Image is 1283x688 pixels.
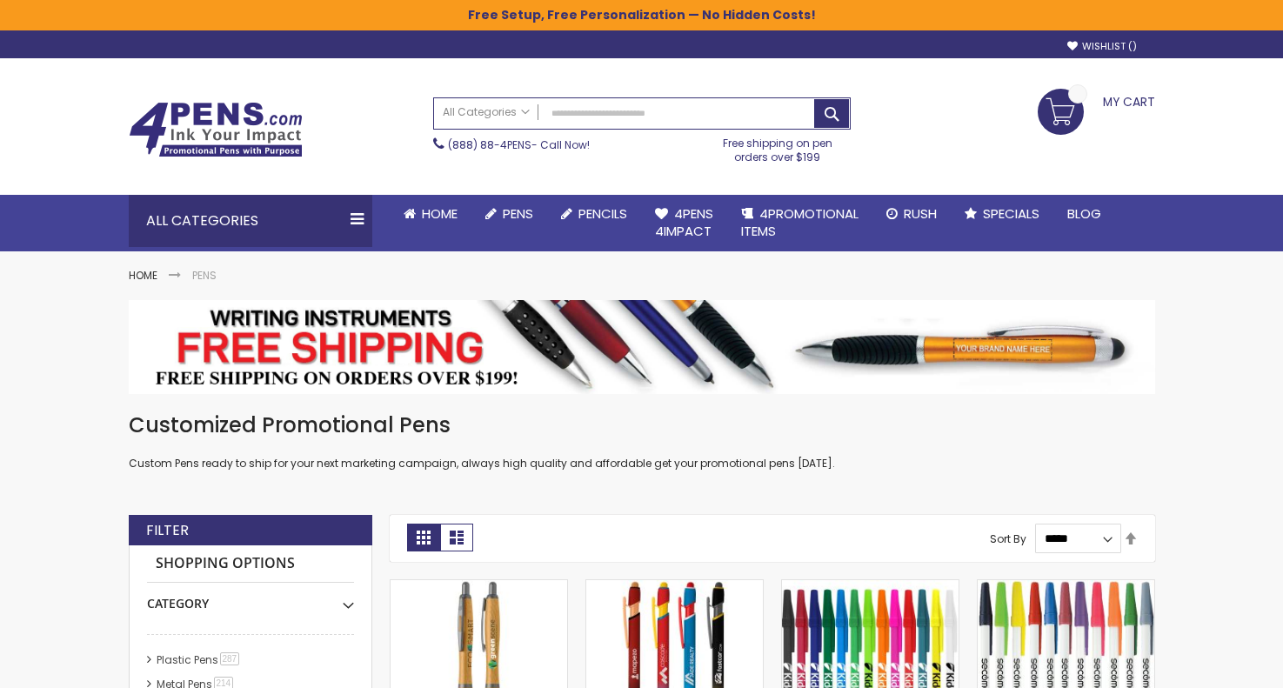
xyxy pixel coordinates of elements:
strong: Grid [407,524,440,551]
a: Specials [951,195,1053,233]
a: Plastic Pens287 [152,652,246,667]
a: Bamboo Sophisticate Pen - ColorJet Imprint [391,579,567,594]
a: Superhero Ellipse Softy Pen with Stylus - Laser Engraved [586,579,763,594]
div: All Categories [129,195,372,247]
span: 4PROMOTIONAL ITEMS [741,204,859,240]
a: Belfast Value Stick Pen [978,579,1154,594]
a: Home [129,268,157,283]
div: Custom Pens ready to ship for your next marketing campaign, always high quality and affordable ge... [129,411,1155,471]
a: Blog [1053,195,1115,233]
a: Pencils [547,195,641,233]
div: Free shipping on pen orders over $199 [705,130,851,164]
span: All Categories [443,105,530,119]
strong: Shopping Options [147,545,354,583]
a: (888) 88-4PENS [448,137,531,152]
strong: Pens [192,268,217,283]
span: Pens [503,204,533,223]
a: Belfast B Value Stick Pen [782,579,959,594]
a: Rush [872,195,951,233]
a: 4Pens4impact [641,195,727,251]
strong: Filter [146,521,189,540]
span: Rush [904,204,937,223]
img: Pens [129,300,1155,394]
span: - Call Now! [448,137,590,152]
div: Category [147,583,354,612]
img: 4Pens Custom Pens and Promotional Products [129,102,303,157]
a: Wishlist [1067,40,1137,53]
span: Blog [1067,204,1101,223]
span: Pencils [578,204,627,223]
a: 4PROMOTIONALITEMS [727,195,872,251]
span: Specials [983,204,1039,223]
span: Home [422,204,458,223]
span: 4Pens 4impact [655,204,713,240]
h1: Customized Promotional Pens [129,411,1155,439]
span: 287 [220,652,240,665]
a: Home [390,195,471,233]
a: Pens [471,195,547,233]
a: All Categories [434,98,538,127]
label: Sort By [990,531,1026,545]
iframe: Google Customer Reviews [1139,641,1283,688]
